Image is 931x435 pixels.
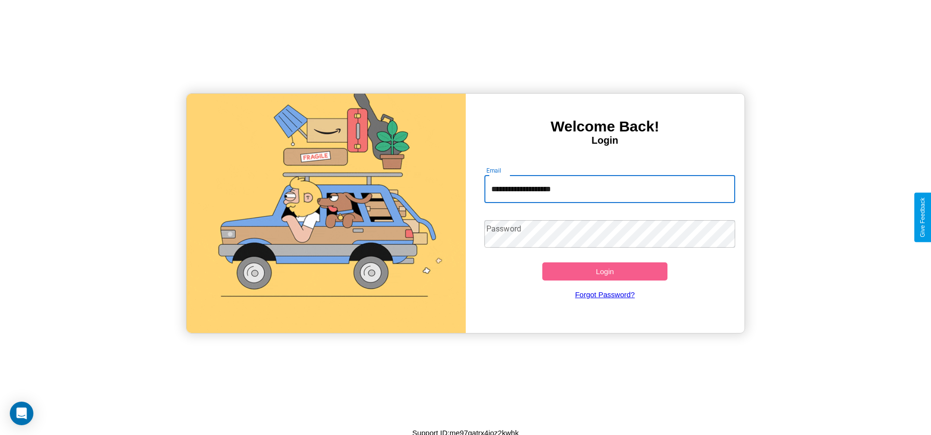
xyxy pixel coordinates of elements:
[479,281,730,308] a: Forgot Password?
[542,262,668,281] button: Login
[466,135,745,146] h4: Login
[466,118,745,135] h3: Welcome Back!
[919,198,926,237] div: Give Feedback
[10,402,33,425] div: Open Intercom Messenger
[486,166,502,175] label: Email
[186,94,465,333] img: gif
